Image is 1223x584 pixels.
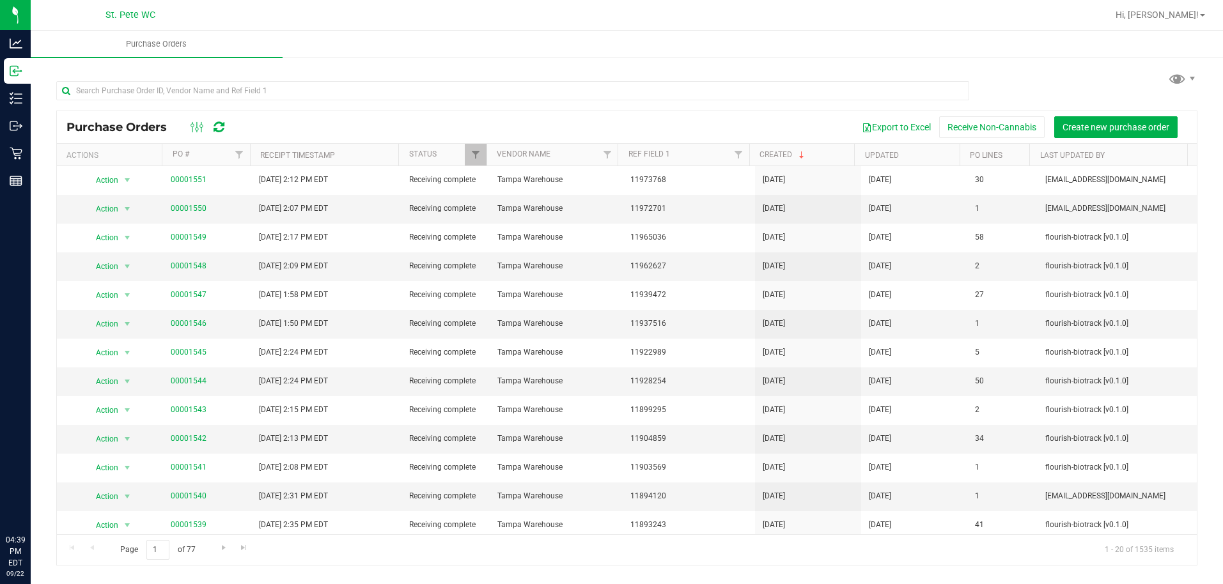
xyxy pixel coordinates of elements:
[763,174,785,186] span: [DATE]
[1045,519,1189,531] span: flourish-biotrack [v0.1.0]
[259,203,328,215] span: [DATE] 2:07 PM EDT
[171,520,206,529] a: 00001539
[1040,151,1105,160] a: Last Updated By
[259,289,328,301] span: [DATE] 1:58 PM EDT
[1045,461,1189,473] span: flourish-biotrack [v0.1.0]
[763,519,785,531] span: [DATE]
[10,37,22,50] inline-svg: Analytics
[214,540,233,557] a: Go to the next page
[31,31,283,58] a: Purchase Orders
[171,376,206,385] a: 00001544
[409,318,482,330] span: Receiving complete
[171,290,206,299] a: 00001547
[10,147,22,160] inline-svg: Retail
[84,171,119,189] span: Action
[1116,10,1199,20] span: Hi, [PERSON_NAME]!
[84,344,119,362] span: Action
[763,375,785,387] span: [DATE]
[869,433,891,445] span: [DATE]
[628,150,670,158] a: Ref Field 1
[146,540,169,560] input: 1
[120,257,136,275] span: select
[173,150,189,158] a: PO #
[975,260,1031,272] span: 2
[84,488,119,505] span: Action
[763,461,785,473] span: [DATE]
[409,490,482,502] span: Receiving complete
[975,346,1031,358] span: 5
[763,318,785,330] span: [DATE]
[259,318,328,330] span: [DATE] 1:50 PM EDT
[120,459,136,477] span: select
[10,119,22,132] inline-svg: Outbound
[56,81,969,100] input: Search Purchase Order ID, Vendor Name and Ref Field 1
[497,231,614,243] span: Tampa Warehouse
[409,231,482,243] span: Receiving complete
[630,260,747,272] span: 11962627
[630,318,747,330] span: 11937516
[497,461,614,473] span: Tampa Warehouse
[105,10,155,20] span: St. Pete WC
[1063,122,1169,132] span: Create new purchase order
[409,260,482,272] span: Receiving complete
[869,461,891,473] span: [DATE]
[497,260,614,272] span: Tampa Warehouse
[869,346,891,358] span: [DATE]
[497,433,614,445] span: Tampa Warehouse
[596,144,618,165] a: Filter
[171,261,206,270] a: 00001548
[171,175,206,184] a: 00001551
[763,260,785,272] span: [DATE]
[763,289,785,301] span: [DATE]
[763,490,785,502] span: [DATE]
[84,315,119,333] span: Action
[259,375,328,387] span: [DATE] 2:24 PM EDT
[171,434,206,443] a: 00001542
[66,120,180,134] span: Purchase Orders
[120,171,136,189] span: select
[6,569,25,578] p: 09/22
[630,231,747,243] span: 11965036
[228,144,249,165] a: Filter
[409,375,482,387] span: Receiving complete
[10,65,22,77] inline-svg: Inbound
[497,490,614,502] span: Tampa Warehouse
[120,286,136,304] span: select
[975,433,1031,445] span: 34
[259,404,328,416] span: [DATE] 2:15 PM EDT
[84,459,119,477] span: Action
[1045,375,1189,387] span: flourish-biotrack [v0.1.0]
[259,461,328,473] span: [DATE] 2:08 PM EDT
[975,461,1031,473] span: 1
[1045,490,1189,502] span: [EMAIL_ADDRESS][DOMAIN_NAME]
[1045,174,1189,186] span: [EMAIL_ADDRESS][DOMAIN_NAME]
[259,346,328,358] span: [DATE] 2:24 PM EDT
[869,519,891,531] span: [DATE]
[763,404,785,416] span: [DATE]
[84,430,119,448] span: Action
[109,38,204,50] span: Purchase Orders
[84,200,119,218] span: Action
[409,150,437,158] a: Status
[171,233,206,242] a: 00001549
[1045,346,1189,358] span: flourish-biotrack [v0.1.0]
[869,260,891,272] span: [DATE]
[630,433,747,445] span: 11904859
[1045,433,1189,445] span: flourish-biotrack [v0.1.0]
[409,174,482,186] span: Receiving complete
[869,174,891,186] span: [DATE]
[728,144,749,165] a: Filter
[120,200,136,218] span: select
[763,346,785,358] span: [DATE]
[171,405,206,414] a: 00001543
[120,229,136,247] span: select
[869,289,891,301] span: [DATE]
[630,404,747,416] span: 11899295
[853,116,939,138] button: Export to Excel
[975,318,1031,330] span: 1
[84,401,119,419] span: Action
[120,516,136,534] span: select
[497,375,614,387] span: Tampa Warehouse
[630,461,747,473] span: 11903569
[1045,231,1189,243] span: flourish-biotrack [v0.1.0]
